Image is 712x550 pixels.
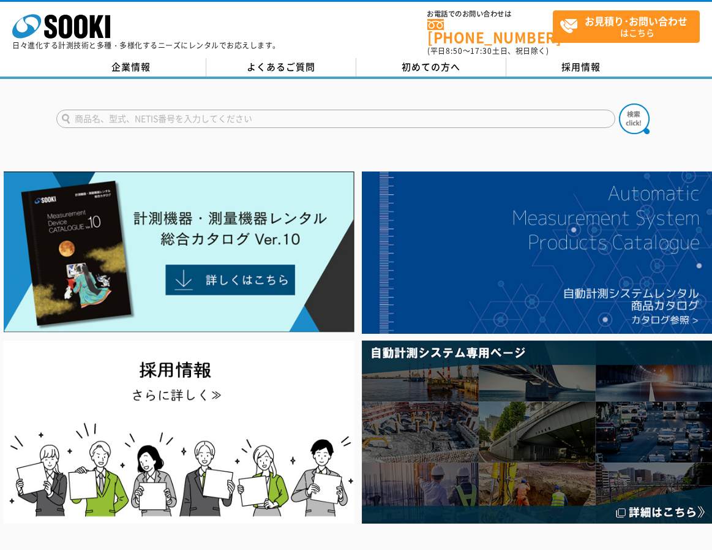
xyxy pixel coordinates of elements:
[356,58,506,77] a: 初めての方へ
[4,171,354,333] img: Catalog Ver10
[56,58,206,77] a: 企業情報
[506,58,656,77] a: 採用情報
[619,104,650,134] img: btn_search.png
[402,60,460,73] span: 初めての方へ
[427,45,549,56] span: (平日 ～ 土日、祝日除く)
[585,13,688,28] strong: お見積り･お問い合わせ
[12,42,280,49] p: 日々進化する計測技術と多種・多様化するニーズにレンタルでお応えします。
[560,11,699,42] span: はこちら
[56,110,615,128] input: 商品名、型式、NETIS番号を入力してください
[4,341,354,523] img: SOOKI recruit
[206,58,356,77] a: よくあるご質問
[427,19,553,44] a: [PHONE_NUMBER]
[446,45,463,56] span: 8:50
[470,45,492,56] span: 17:30
[553,10,700,43] a: お見積り･お問い合わせはこちら
[427,10,553,18] span: お電話でのお問い合わせは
